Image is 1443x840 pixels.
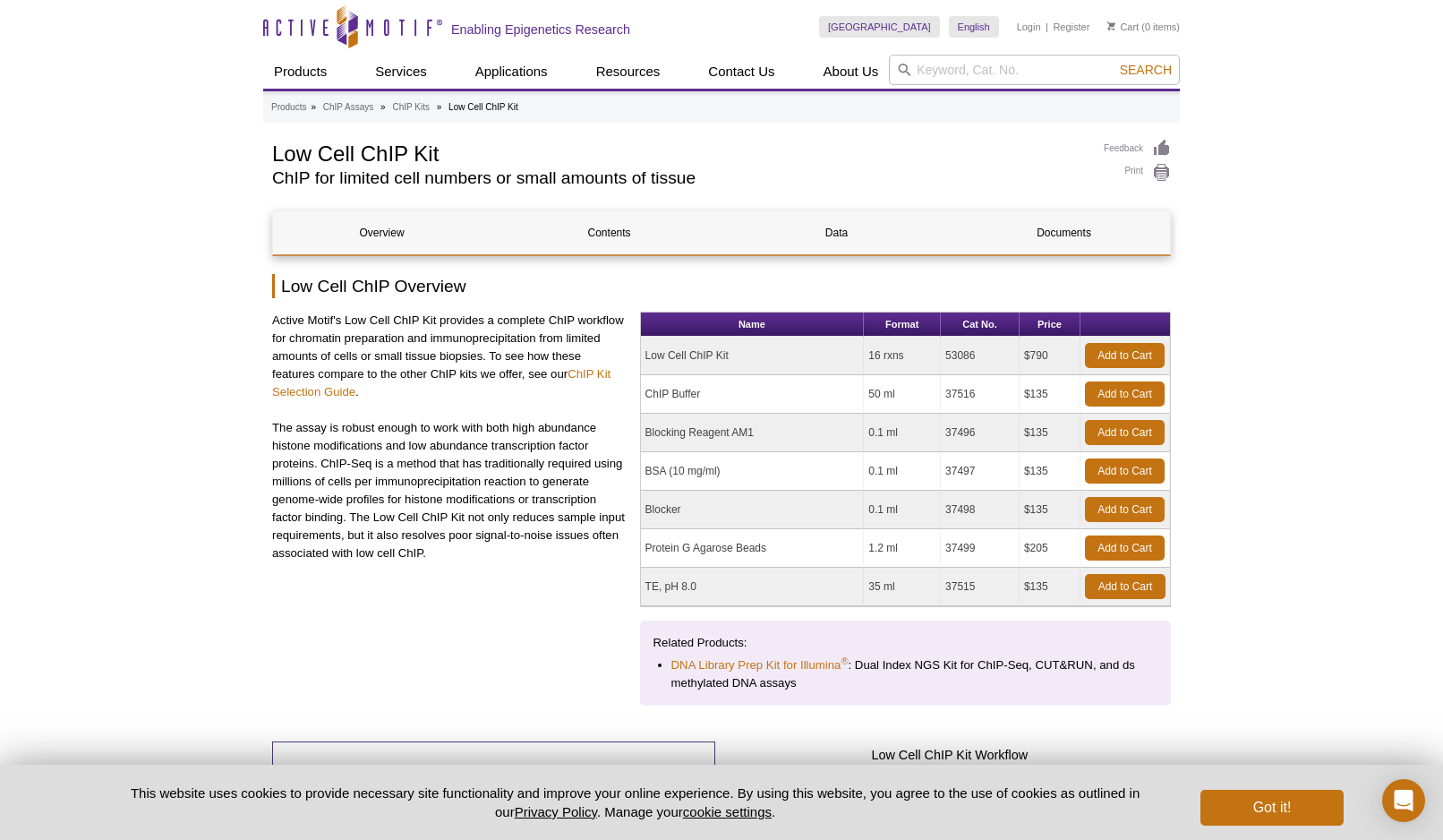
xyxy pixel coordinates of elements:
[641,452,865,491] td: BSA (10 mg/ml)
[437,102,442,112] li: »
[941,313,1020,337] th: Cat No.
[272,419,627,562] p: The assay is robust enough to work with both high abundance histone modifications and low abundan...
[1120,63,1172,77] span: Search
[1020,375,1080,414] td: $135
[641,491,865,529] td: Blocker
[949,16,999,38] a: English
[273,211,491,254] a: Overview
[451,21,630,38] h2: Enabling Epigenetics Research
[864,337,941,375] td: 16 rxns
[1020,491,1080,529] td: $135
[941,414,1020,452] td: 37496
[641,337,865,375] td: Low Cell ChIP Kit
[841,656,848,666] sup: ®
[864,452,941,491] td: 0.1 ml
[1017,21,1041,33] a: Login
[1085,381,1165,407] a: Add to Cart
[641,375,865,414] td: ChIP Buffer
[941,568,1020,606] td: 37515
[641,414,865,452] td: Blocking Reagent AM1
[1382,779,1425,822] div: Open Intercom Messenger
[641,568,865,606] td: TE, pH 8.0
[1020,568,1080,606] td: $135
[671,656,1140,692] li: : Dual Index NGS Kit for ChIP-Seq, CUT&RUN, and ds methylated DNA assays
[728,211,945,254] a: Data
[889,55,1180,85] input: Keyword, Cat. No.
[864,568,941,606] td: 35 ml
[392,99,430,116] a: ChIP Kits
[864,491,941,529] td: 0.1 ml
[1114,62,1177,78] button: Search
[311,102,316,112] li: »
[729,741,1172,763] h4: Low Cell ChIP Kit Workflow
[1104,163,1171,183] a: Print
[819,16,940,38] a: [GEOGRAPHIC_DATA]
[1020,529,1080,568] td: $205
[941,529,1020,568] td: 37499
[500,211,718,254] a: Contents
[271,99,306,116] a: Products
[1107,21,1115,30] img: Your Cart
[1020,452,1080,491] td: $135
[585,55,671,89] a: Resources
[1046,16,1048,38] li: |
[272,274,1171,298] h2: Low Cell ChIP Overview
[448,102,518,112] li: Low Cell ChIP Kit
[1107,21,1139,33] a: Cart
[1085,343,1165,368] a: Add to Cart
[380,102,386,112] li: »
[941,452,1020,491] td: 37497
[465,55,559,89] a: Applications
[864,414,941,452] td: 0.1 ml
[641,529,865,568] td: Protein G Agarose Beads
[263,55,337,89] a: Products
[941,375,1020,414] td: 37516
[941,491,1020,529] td: 37498
[1085,420,1165,445] a: Add to Cart
[683,804,772,819] button: cookie settings
[1104,139,1171,159] a: Feedback
[653,634,1157,652] p: Related Products:
[671,656,849,674] a: DNA Library Prep Kit for Illumina®
[813,55,890,89] a: About Us
[1085,497,1165,522] a: Add to Cart
[272,312,627,401] p: Active Motif's Low Cell ChIP Kit provides a complete ChIP workflow for chromatin preparation and ...
[99,784,1171,821] p: This website uses cookies to provide necessary site functionality and improve your online experie...
[864,529,941,568] td: 1.2 ml
[941,337,1020,375] td: 53086
[1085,459,1165,484] a: Add to Cart
[864,313,941,337] th: Format
[1085,574,1165,599] a: Add to Cart
[323,99,374,116] a: ChIP Assays
[697,55,785,89] a: Contact Us
[515,804,597,819] a: Privacy Policy
[1200,790,1344,826] button: Got it!
[1085,536,1165,561] a: Add to Cart
[1107,16,1180,38] li: (0 items)
[864,375,941,414] td: 50 ml
[641,313,865,337] th: Name
[1020,313,1080,337] th: Price
[272,139,1086,166] h1: Low Cell ChIP Kit
[955,211,1173,254] a: Documents
[364,55,438,89] a: Services
[272,170,1086,186] h2: ChIP for limited cell numbers or small amounts of tissue
[1053,21,1089,33] a: Register
[1020,414,1080,452] td: $135
[1020,337,1080,375] td: $790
